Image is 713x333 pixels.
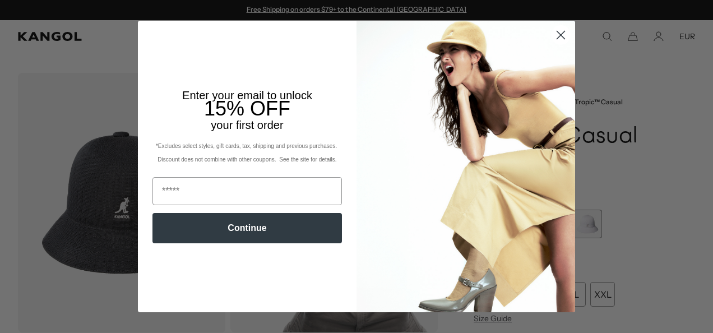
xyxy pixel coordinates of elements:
[551,25,571,45] button: Close dialog
[211,119,283,131] span: your first order
[182,89,312,101] span: Enter your email to unlock
[156,143,339,163] span: *Excludes select styles, gift cards, tax, shipping and previous purchases. Discount does not comb...
[356,21,575,312] img: 93be19ad-e773-4382-80b9-c9d740c9197f.jpeg
[152,213,342,243] button: Continue
[204,97,290,120] span: 15% OFF
[152,177,342,205] input: Email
